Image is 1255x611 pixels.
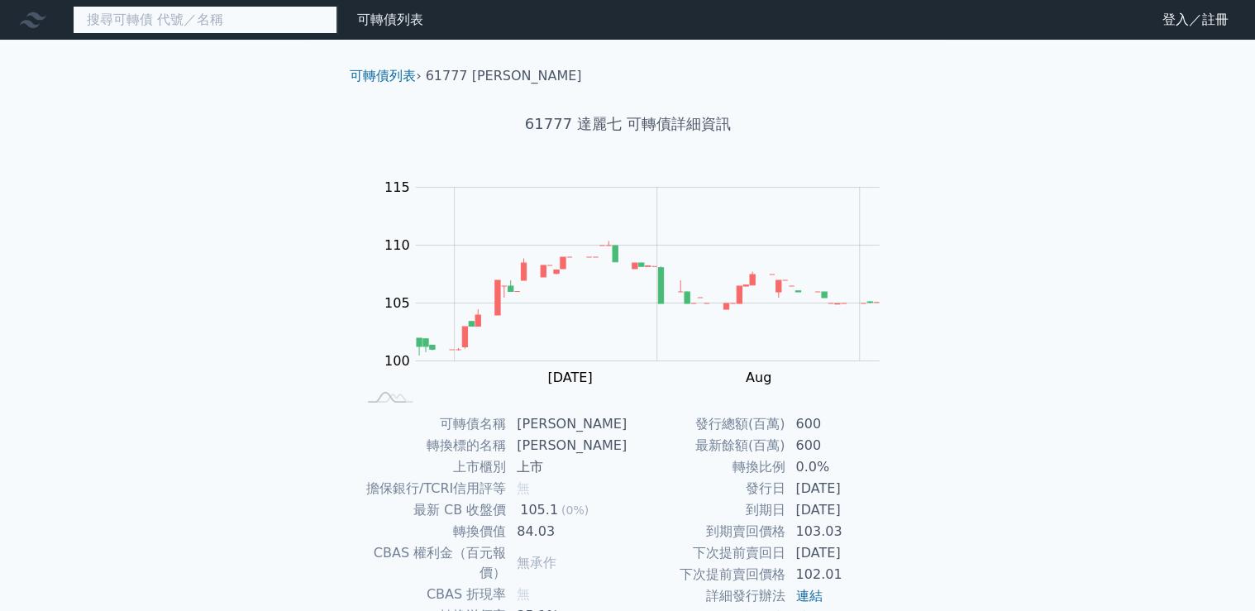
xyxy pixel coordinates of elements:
[517,480,530,496] span: 無
[785,456,899,478] td: 0.0%
[507,413,627,435] td: [PERSON_NAME]
[336,112,919,136] h1: 61777 達麗七 可轉債詳細資訊
[547,370,592,385] tspan: [DATE]
[785,542,899,564] td: [DATE]
[627,521,785,542] td: 到期賣回價格
[356,478,507,499] td: 擔保銀行/TCRI信用評等
[73,6,337,34] input: 搜尋可轉債 代號／名稱
[627,499,785,521] td: 到期日
[561,504,589,517] span: (0%)
[507,435,627,456] td: [PERSON_NAME]
[517,500,561,520] div: 105.1
[785,435,899,456] td: 600
[627,413,785,435] td: 發行總額(百萬)
[517,586,530,602] span: 無
[356,435,507,456] td: 轉換標的名稱
[356,499,507,521] td: 最新 CB 收盤價
[517,555,556,570] span: 無承作
[785,499,899,521] td: [DATE]
[627,435,785,456] td: 最新餘額(百萬)
[785,564,899,585] td: 102.01
[357,12,423,27] a: 可轉債列表
[627,542,785,564] td: 下次提前賣回日
[426,66,582,86] li: 61777 [PERSON_NAME]
[384,237,410,253] tspan: 110
[627,456,785,478] td: 轉換比例
[795,588,822,604] a: 連結
[384,353,410,369] tspan: 100
[627,564,785,585] td: 下次提前賣回價格
[1149,7,1242,33] a: 登入／註冊
[785,478,899,499] td: [DATE]
[350,66,421,86] li: ›
[356,456,507,478] td: 上市櫃別
[627,585,785,607] td: 詳細發行辦法
[507,521,627,542] td: 84.03
[785,521,899,542] td: 103.03
[746,370,771,385] tspan: Aug
[384,295,410,311] tspan: 105
[356,584,507,605] td: CBAS 折現率
[785,413,899,435] td: 600
[356,413,507,435] td: 可轉債名稱
[375,179,904,385] g: Chart
[350,68,416,84] a: 可轉債列表
[356,542,507,584] td: CBAS 權利金（百元報價）
[384,179,410,195] tspan: 115
[627,478,785,499] td: 發行日
[356,521,507,542] td: 轉換價值
[507,456,627,478] td: 上市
